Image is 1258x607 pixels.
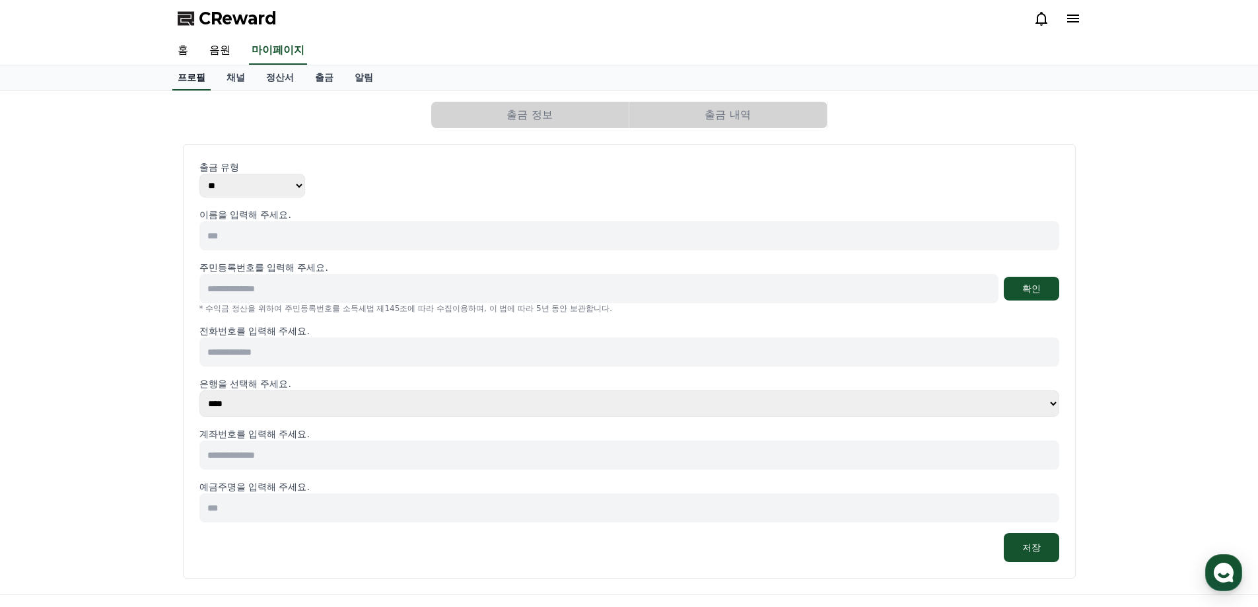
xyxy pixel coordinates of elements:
a: 홈 [4,419,87,452]
p: 이름을 입력해 주세요. [199,208,1059,221]
span: CReward [199,8,277,29]
span: 대화 [121,439,137,450]
p: 은행을 선택해 주세요. [199,377,1059,390]
p: * 수익금 정산을 위하여 주민등록번호를 소득세법 제145조에 따라 수집이용하며, 이 법에 따라 5년 동안 보관합니다. [199,303,1059,314]
a: 채널 [216,65,256,90]
p: 전화번호를 입력해 주세요. [199,324,1059,338]
a: CReward [178,8,277,29]
a: 대화 [87,419,170,452]
a: 정산서 [256,65,304,90]
p: 예금주명을 입력해 주세요. [199,480,1059,493]
a: 홈 [167,37,199,65]
a: 마이페이지 [249,37,307,65]
a: 설정 [170,419,254,452]
p: 주민등록번호를 입력해 주세요. [199,261,328,274]
a: 알림 [344,65,384,90]
button: 저장 [1004,533,1059,562]
span: 홈 [42,439,50,449]
button: 확인 [1004,277,1059,301]
p: 계좌번호를 입력해 주세요. [199,427,1059,441]
button: 출금 정보 [431,102,629,128]
span: 설정 [204,439,220,449]
a: 프로필 [172,65,211,90]
button: 출금 내역 [629,102,827,128]
a: 출금 [304,65,344,90]
p: 출금 유형 [199,161,1059,174]
a: 음원 [199,37,241,65]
